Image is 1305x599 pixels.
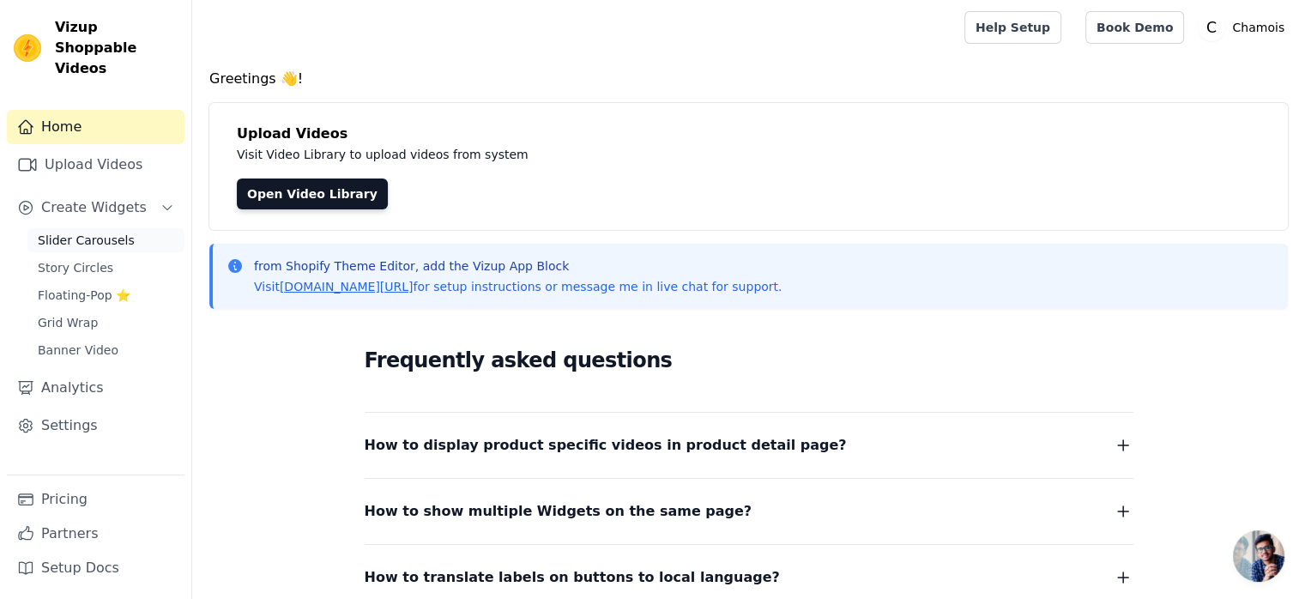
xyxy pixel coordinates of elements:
img: Vizup [14,34,41,62]
a: Settings [7,408,184,443]
p: from Shopify Theme Editor, add the Vizup App Block [254,257,782,275]
h4: Greetings 👋! [209,69,1288,89]
span: Grid Wrap [38,314,98,331]
span: Vizup Shoppable Videos [55,17,178,79]
span: Banner Video [38,342,118,359]
span: How to display product specific videos in product detail page? [365,433,847,457]
span: Floating-Pop ⭐ [38,287,130,304]
a: Pricing [7,482,184,517]
button: How to translate labels on buttons to local language? [365,566,1133,590]
span: Story Circles [38,259,113,276]
a: Banner Video [27,338,184,362]
a: Help Setup [964,11,1061,44]
button: Create Widgets [7,191,184,225]
span: How to show multiple Widgets on the same page? [365,499,752,523]
a: Home [7,110,184,144]
span: Create Widgets [41,197,147,218]
h2: Frequently asked questions [365,343,1133,378]
a: Story Circles [27,256,184,280]
a: Slider Carousels [27,228,184,252]
text: C [1206,19,1217,36]
span: Slider Carousels [38,232,135,249]
a: [DOMAIN_NAME][URL] [280,280,414,293]
button: How to show multiple Widgets on the same page? [365,499,1133,523]
a: Analytics [7,371,184,405]
a: Book Demo [1085,11,1184,44]
p: Visit Video Library to upload videos from system [237,144,1006,165]
p: Visit for setup instructions or message me in live chat for support. [254,278,782,295]
a: Partners [7,517,184,551]
a: Grid Wrap [27,311,184,335]
span: How to translate labels on buttons to local language? [365,566,780,590]
a: Upload Videos [7,148,184,182]
button: C Chamois [1198,12,1291,43]
div: Open chat [1233,530,1284,582]
a: Floating-Pop ⭐ [27,283,184,307]
a: Setup Docs [7,551,184,585]
h4: Upload Videos [237,124,1260,144]
a: Open Video Library [237,178,388,209]
p: Chamois [1225,12,1291,43]
button: How to display product specific videos in product detail page? [365,433,1133,457]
